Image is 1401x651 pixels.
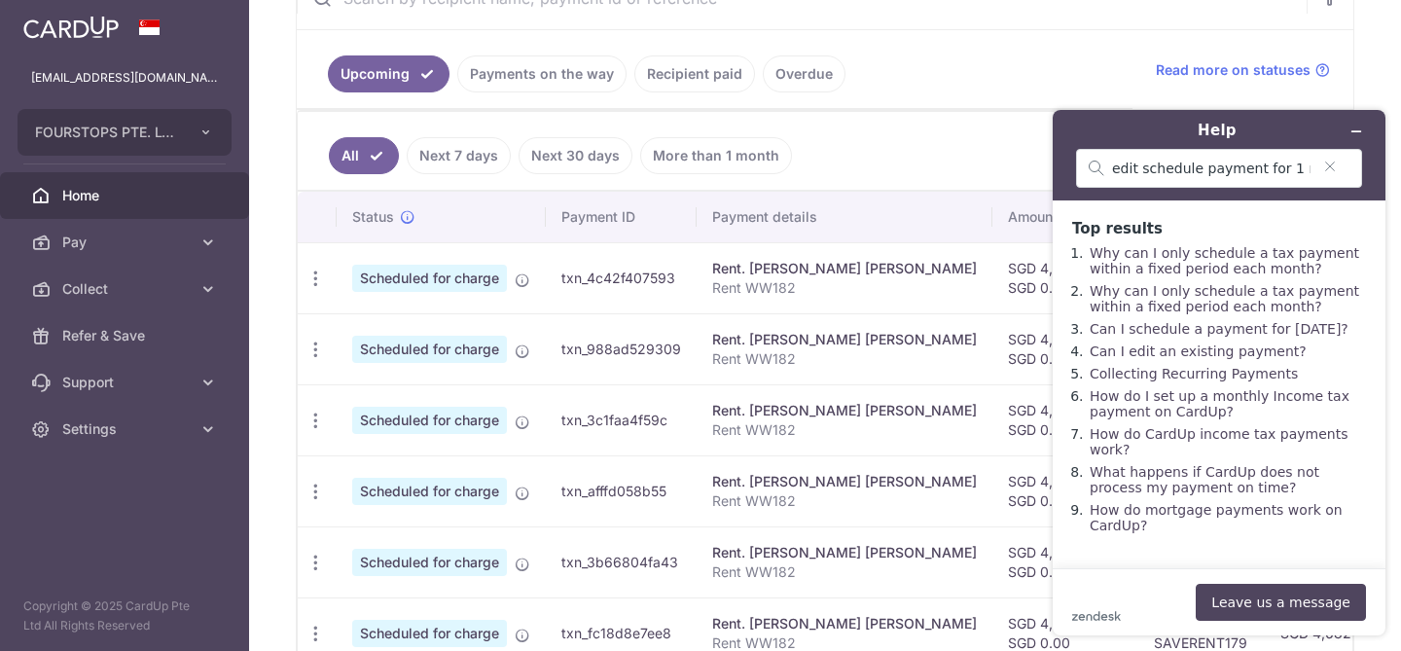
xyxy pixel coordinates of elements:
span: Support [62,373,191,392]
a: Overdue [763,55,845,92]
p: Rent WW182 [712,349,977,369]
span: Settings [62,419,191,439]
a: Read more on statuses [1156,60,1330,80]
button: FOURSTOPS PTE. LTD. [18,109,232,156]
td: txn_3b66804fa43 [546,526,697,597]
span: Scheduled for charge [352,265,507,292]
td: SGD 4,600.00 SGD 0.00 [992,384,1138,455]
p: Rent WW182 [712,420,977,440]
a: Next 30 days [519,137,632,174]
div: Rent. [PERSON_NAME] [PERSON_NAME] [712,543,977,562]
td: txn_4c42f407593 [546,242,697,313]
a: All [329,137,399,174]
span: Scheduled for charge [352,407,507,434]
td: txn_988ad529309 [546,313,697,384]
a: Recipient paid [634,55,755,92]
a: Payments on the way [457,55,627,92]
iframe: Find more information here [1037,94,1401,651]
span: Read more on statuses [1156,60,1311,80]
td: SGD 4,600.00 SGD 0.00 [992,455,1138,526]
span: Scheduled for charge [352,549,507,576]
div: Rent. [PERSON_NAME] [PERSON_NAME] [712,330,977,349]
span: Help [45,14,85,31]
a: Upcoming [328,55,449,92]
span: Refer & Save [62,326,191,345]
div: Rent. [PERSON_NAME] [PERSON_NAME] [712,472,977,491]
div: Rent. [PERSON_NAME] [PERSON_NAME] [712,401,977,420]
td: SGD 4,600.00 SGD 0.00 [992,242,1138,313]
th: Payment ID [546,192,697,242]
p: Rent WW182 [712,562,977,582]
p: [EMAIL_ADDRESS][DOMAIN_NAME] [31,68,218,88]
div: Rent. [PERSON_NAME] [PERSON_NAME] [712,259,977,278]
span: Scheduled for charge [352,336,507,363]
td: txn_3c1faa4f59c [546,384,697,455]
span: Scheduled for charge [352,478,507,505]
td: SGD 4,600.00 SGD 0.00 [992,313,1138,384]
span: Pay [62,233,191,252]
span: Home [62,186,191,205]
span: Collect [62,279,191,299]
td: txn_afffd058b55 [546,455,697,526]
a: More than 1 month [640,137,792,174]
span: FOURSTOPS PTE. LTD. [35,123,179,142]
a: Next 7 days [407,137,511,174]
p: Rent WW182 [712,491,977,511]
span: Amount & GST [1008,207,1101,227]
th: Payment details [697,192,992,242]
span: Status [352,207,394,227]
span: Scheduled for charge [352,620,507,647]
td: SGD 4,600.00 SGD 0.00 [992,526,1138,597]
img: CardUp [23,16,119,39]
div: Rent. [PERSON_NAME] [PERSON_NAME] [712,614,977,633]
p: Rent WW182 [712,278,977,298]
